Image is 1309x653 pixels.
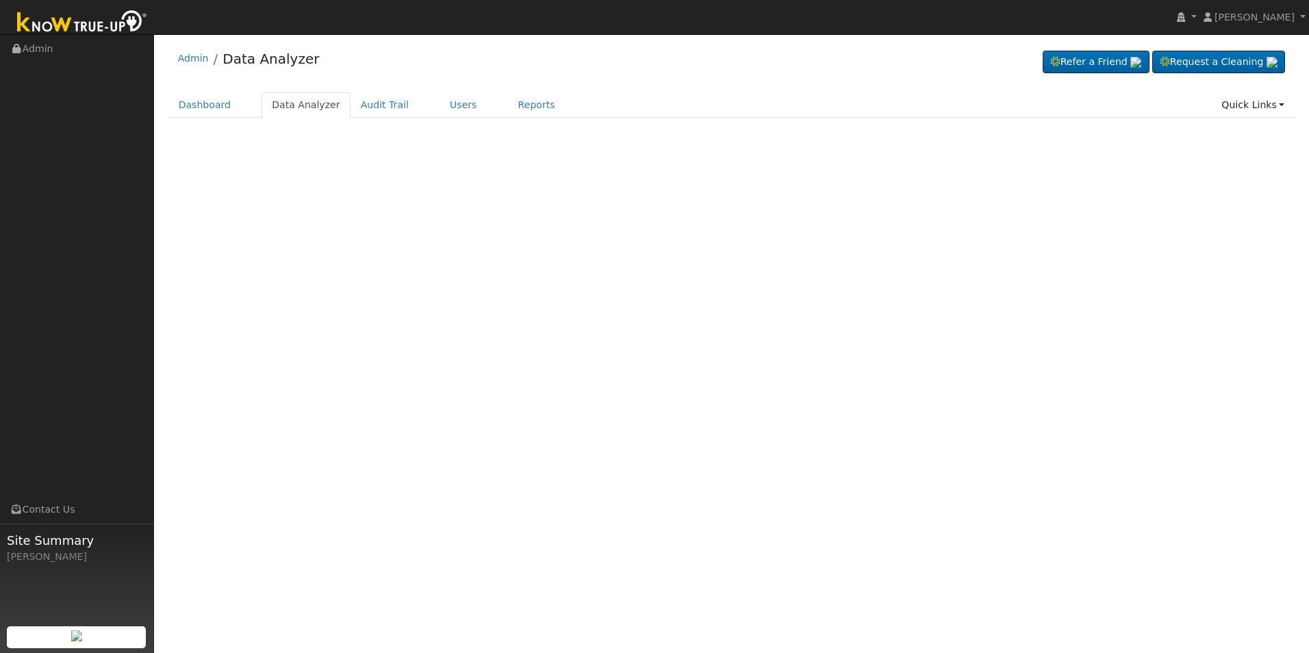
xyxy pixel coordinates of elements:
img: retrieve [71,630,82,641]
a: Quick Links [1211,92,1295,118]
img: retrieve [1130,57,1141,68]
a: Data Analyzer [262,92,351,118]
a: Dashboard [168,92,242,118]
img: Know True-Up [10,8,154,38]
a: Data Analyzer [223,51,319,67]
div: [PERSON_NAME] [7,550,147,564]
span: [PERSON_NAME] [1215,12,1295,23]
a: Request a Cleaning [1152,51,1285,74]
a: Reports [508,92,565,118]
img: retrieve [1267,57,1278,68]
a: Refer a Friend [1043,51,1149,74]
a: Admin [178,53,209,64]
a: Audit Trail [351,92,419,118]
span: Site Summary [7,531,147,550]
a: Users [440,92,487,118]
